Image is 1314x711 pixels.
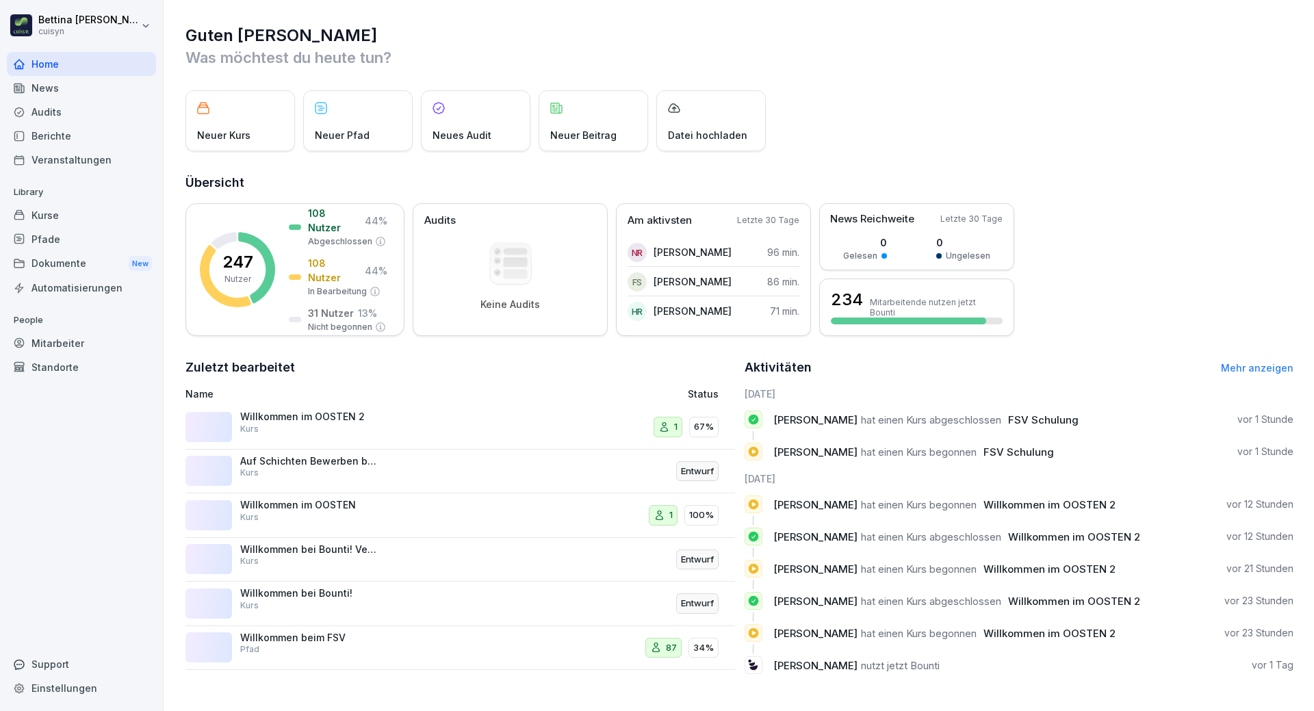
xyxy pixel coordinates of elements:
p: 44 % [365,214,387,228]
p: Mitarbeitende nutzen jetzt Bounti [870,297,1003,318]
p: vor 23 Stunden [1224,594,1293,608]
a: Willkommen bei Bounti! Version HV / OostenKursEntwurf [185,538,735,582]
p: Ungelesen [946,250,990,262]
a: Veranstaltungen [7,148,156,172]
p: [PERSON_NAME] [654,274,732,289]
p: [PERSON_NAME] [654,245,732,259]
p: Letzte 30 Tage [737,214,799,227]
p: 0 [843,235,887,250]
span: hat einen Kurs begonnen [861,563,977,576]
a: Mehr anzeigen [1221,362,1293,374]
p: Library [7,181,156,203]
p: [PERSON_NAME] [654,304,732,318]
p: Willkommen bei Bounti! Version HV / Oosten [240,543,377,556]
p: Willkommen bei Bounti! [240,587,377,599]
span: [PERSON_NAME] [773,595,858,608]
h2: Aktivitäten [745,358,812,377]
p: People [7,309,156,331]
p: Gelesen [843,250,877,262]
a: Willkommen im OOSTENKurs1100% [185,493,735,538]
p: Willkommen im OOSTEN [240,499,377,511]
p: Am aktivsten [628,213,692,229]
a: Willkommen bei Bounti!KursEntwurf [185,582,735,626]
a: Pfade [7,227,156,251]
p: Entwurf [681,597,714,610]
p: vor 1 Stunde [1237,445,1293,458]
h2: Übersicht [185,173,1293,192]
span: [PERSON_NAME] [773,563,858,576]
h1: Guten [PERSON_NAME] [185,25,1293,47]
h6: [DATE] [745,387,1294,401]
p: Willkommen im OOSTEN 2 [240,411,377,423]
div: FS [628,272,647,292]
p: In Bearbeitung [308,285,367,298]
p: Neuer Kurs [197,128,250,142]
span: hat einen Kurs begonnen [861,627,977,640]
p: Kurs [240,555,259,567]
p: 13 % [358,306,377,320]
p: Neuer Pfad [315,128,370,142]
span: Willkommen im OOSTEN 2 [1008,530,1140,543]
span: FSV Schulung [1008,413,1079,426]
div: Dokumente [7,251,156,276]
p: Neues Audit [433,128,491,142]
p: vor 12 Stunden [1226,497,1293,511]
p: Audits [424,213,456,229]
div: Support [7,652,156,676]
p: Kurs [240,511,259,523]
p: Kurs [240,423,259,435]
span: [PERSON_NAME] [773,530,858,543]
span: hat einen Kurs begonnen [861,445,977,458]
p: Kurs [240,599,259,612]
span: [PERSON_NAME] [773,445,858,458]
p: Neuer Beitrag [550,128,617,142]
span: hat einen Kurs begonnen [861,498,977,511]
p: vor 1 Tag [1252,658,1293,672]
p: 0 [936,235,990,250]
a: Home [7,52,156,76]
a: Automatisierungen [7,276,156,300]
p: 67% [694,420,714,434]
p: Kurs [240,467,259,479]
p: Status [688,387,719,401]
span: Willkommen im OOSTEN 2 [1008,595,1140,608]
p: Nicht begonnen [308,321,372,333]
a: News [7,76,156,100]
p: 100% [689,508,714,522]
span: [PERSON_NAME] [773,413,858,426]
a: Mitarbeiter [7,331,156,355]
p: 1 [669,508,673,522]
p: Entwurf [681,465,714,478]
p: 96 min. [767,245,799,259]
div: Standorte [7,355,156,379]
span: hat einen Kurs abgeschlossen [861,413,1001,426]
a: Audits [7,100,156,124]
h6: [DATE] [745,471,1294,486]
p: 34% [693,641,714,655]
p: Was möchtest du heute tun? [185,47,1293,68]
span: FSV Schulung [983,445,1054,458]
p: Entwurf [681,553,714,567]
p: Abgeschlossen [308,235,372,248]
p: cuisyn [38,27,138,36]
p: Letzte 30 Tage [940,213,1003,225]
p: 44 % [365,263,387,278]
a: Willkommen im OOSTEN 2Kurs167% [185,405,735,450]
p: vor 21 Stunden [1226,562,1293,576]
a: Auf Schichten Bewerben beim FSV in der E2N App!KursEntwurf [185,450,735,494]
h3: 234 [831,288,863,311]
p: 247 [222,254,253,270]
span: [PERSON_NAME] [773,627,858,640]
span: [PERSON_NAME] [773,659,858,672]
p: Datei hochladen [668,128,747,142]
p: 87 [666,641,677,655]
span: nutzt jetzt Bounti [861,659,940,672]
span: Willkommen im OOSTEN 2 [983,563,1116,576]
